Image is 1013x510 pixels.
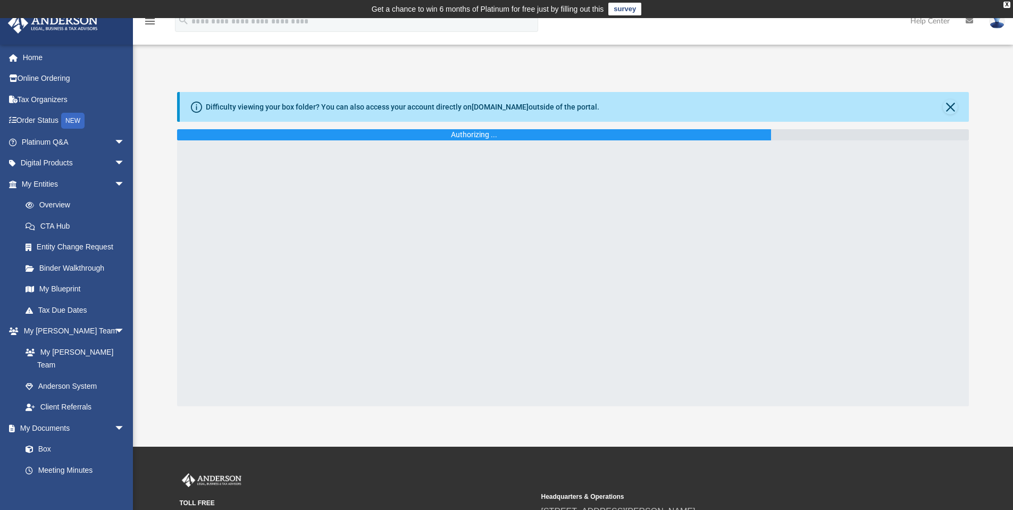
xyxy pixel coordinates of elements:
[7,47,141,68] a: Home
[372,3,604,15] div: Get a chance to win 6 months of Platinum for free just by filling out this
[7,417,136,439] a: My Documentsarrow_drop_down
[1003,2,1010,8] div: close
[15,279,136,300] a: My Blueprint
[541,492,895,501] small: Headquarters & Operations
[114,131,136,153] span: arrow_drop_down
[15,341,130,375] a: My [PERSON_NAME] Team
[989,13,1005,29] img: User Pic
[5,13,101,34] img: Anderson Advisors Platinum Portal
[451,129,497,140] div: Authorizing ...
[7,131,141,153] a: Platinum Q&Aarrow_drop_down
[7,153,141,174] a: Digital Productsarrow_drop_down
[943,99,958,114] button: Close
[15,459,136,481] a: Meeting Minutes
[15,237,141,258] a: Entity Change Request
[7,321,136,342] a: My [PERSON_NAME] Teamarrow_drop_down
[144,20,156,28] a: menu
[61,113,85,129] div: NEW
[7,110,141,132] a: Order StatusNEW
[144,15,156,28] i: menu
[15,257,141,279] a: Binder Walkthrough
[608,3,641,15] a: survey
[114,153,136,174] span: arrow_drop_down
[114,321,136,342] span: arrow_drop_down
[15,195,141,216] a: Overview
[472,103,529,111] a: [DOMAIN_NAME]
[15,439,130,460] a: Box
[7,89,141,110] a: Tax Organizers
[15,397,136,418] a: Client Referrals
[114,417,136,439] span: arrow_drop_down
[7,68,141,89] a: Online Ordering
[178,14,189,26] i: search
[206,102,599,113] div: Difficulty viewing your box folder? You can also access your account directly on outside of the p...
[180,498,534,508] small: TOLL FREE
[114,173,136,195] span: arrow_drop_down
[15,375,136,397] a: Anderson System
[15,299,141,321] a: Tax Due Dates
[15,215,141,237] a: CTA Hub
[180,473,244,487] img: Anderson Advisors Platinum Portal
[7,173,141,195] a: My Entitiesarrow_drop_down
